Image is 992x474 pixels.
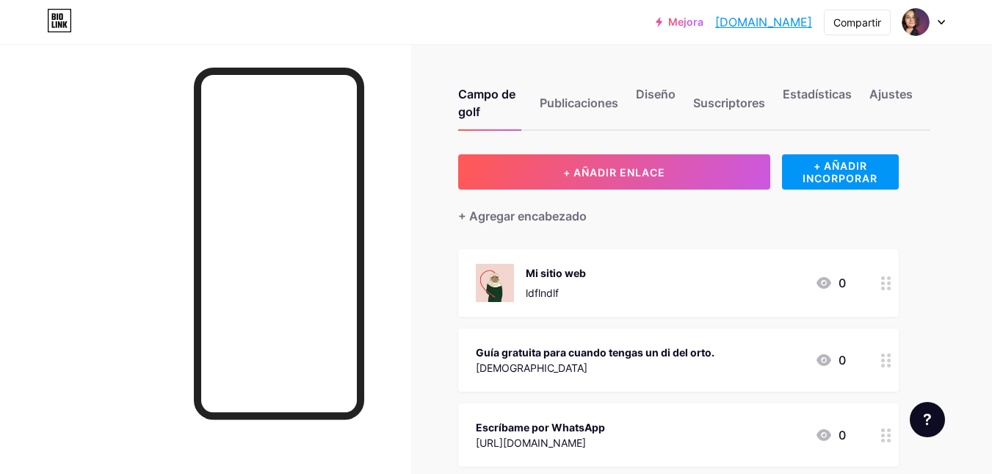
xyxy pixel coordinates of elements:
[476,362,587,374] font: [DEMOGRAPHIC_DATA]
[869,87,913,101] font: Ajustes
[693,96,765,110] font: Suscriptores
[476,437,586,449] font: [URL][DOMAIN_NAME]
[715,13,812,31] a: [DOMAIN_NAME]
[476,421,605,434] font: Escríbame por WhatsApp
[783,87,852,101] font: Estadísticas
[636,87,676,101] font: Diseño
[476,264,514,302] img: Mi sitio web
[902,8,930,36] img: Belén Castaño
[458,154,770,190] button: + AÑADIR ENLACE
[526,287,559,299] font: ldflndlf
[526,267,586,279] font: Mi sitio web
[839,353,846,367] font: 0
[833,16,881,29] font: Compartir
[540,96,618,110] font: Publicaciones
[839,276,846,290] font: 0
[458,87,515,119] font: Campo de golf
[563,166,665,179] font: + AÑADIR ENLACE
[458,209,587,223] font: + Agregar encabezado
[476,346,714,359] font: Guía gratuita para cuando tengas un di del orto.
[839,428,846,442] font: 0
[803,159,877,184] font: + AÑADIR INCORPORAR
[715,15,812,29] font: [DOMAIN_NAME]
[668,15,703,28] font: Mejora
